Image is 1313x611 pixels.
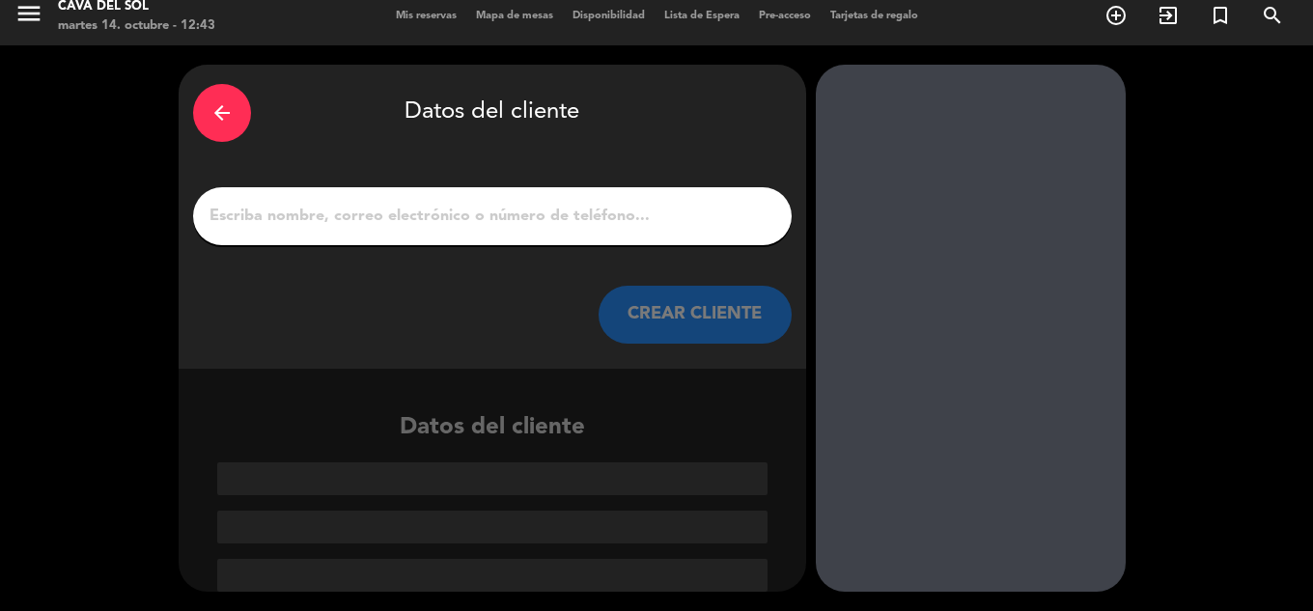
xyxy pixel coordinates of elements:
span: Disponibilidad [563,11,655,21]
span: Mapa de mesas [466,11,563,21]
div: martes 14. octubre - 12:43 [58,16,215,36]
i: turned_in_not [1209,4,1232,27]
span: Pre-acceso [749,11,821,21]
i: arrow_back [210,101,234,125]
button: CREAR CLIENTE [599,286,792,344]
div: Datos del cliente [179,409,806,592]
span: Mis reservas [386,11,466,21]
i: add_circle_outline [1104,4,1128,27]
i: search [1261,4,1284,27]
input: Escriba nombre, correo electrónico o número de teléfono... [208,203,777,230]
span: Lista de Espera [655,11,749,21]
i: exit_to_app [1157,4,1180,27]
span: Tarjetas de regalo [821,11,928,21]
div: Datos del cliente [193,79,792,147]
